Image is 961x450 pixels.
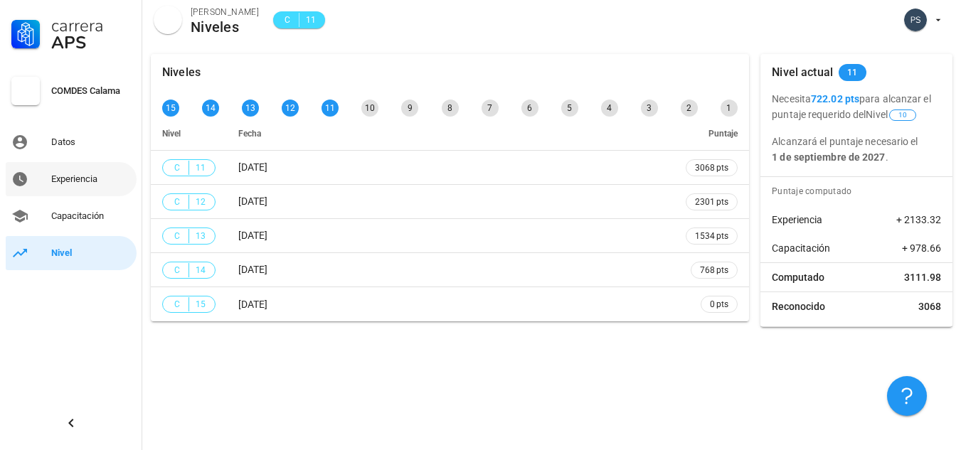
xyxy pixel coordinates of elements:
span: Puntaje [708,129,738,139]
div: avatar [904,9,927,31]
div: Carrera [51,17,131,34]
div: APS [51,34,131,51]
div: 15 [162,100,179,117]
span: [DATE] [238,195,267,207]
span: 3111.98 [904,270,941,284]
div: Niveles [191,19,259,35]
div: 6 [521,100,538,117]
th: Fecha [227,117,674,151]
b: 722.02 pts [811,93,859,105]
a: Experiencia [6,162,137,196]
span: Nivel [866,109,918,120]
span: Computado [772,270,824,284]
div: 5 [561,100,578,117]
span: Nivel [162,129,181,139]
div: [PERSON_NAME] [191,5,259,19]
div: Niveles [162,54,201,91]
span: [DATE] [238,230,267,241]
span: [DATE] [238,161,267,173]
div: Puntaje computado [766,177,952,205]
div: COMDES Calama [51,85,131,97]
div: 7 [482,100,499,117]
span: Reconocido [772,299,825,314]
div: 14 [202,100,219,117]
span: C [171,297,183,311]
span: C [171,229,183,243]
span: 3068 [918,299,941,314]
span: 11 [195,161,206,175]
span: + 978.66 [902,241,941,255]
p: Necesita para alcanzar el puntaje requerido del [772,91,941,122]
span: C [282,13,293,27]
div: 3 [641,100,658,117]
div: Experiencia [51,173,131,185]
a: Datos [6,125,137,159]
a: Nivel [6,236,137,270]
span: 768 pts [700,263,728,277]
div: 4 [601,100,618,117]
span: 0 pts [710,297,728,311]
div: 8 [442,100,459,117]
span: Capacitación [772,241,830,255]
span: 1534 pts [695,229,728,243]
span: + 2133.32 [896,213,941,227]
div: 11 [322,100,339,117]
span: 3068 pts [695,161,728,175]
div: 1 [721,100,738,117]
span: C [171,161,183,175]
span: Fecha [238,129,261,139]
a: Capacitación [6,199,137,233]
div: 9 [401,100,418,117]
div: Capacitación [51,210,131,222]
span: Experiencia [772,213,822,227]
span: 10 [898,110,907,120]
b: 1 de septiembre de 2027 [772,151,885,163]
div: Nivel actual [772,54,833,91]
span: 12 [195,195,206,209]
div: 13 [242,100,259,117]
div: avatar [154,6,182,34]
th: Nivel [151,117,227,151]
th: Puntaje [674,117,749,151]
div: Datos [51,136,131,148]
span: C [171,195,183,209]
div: 2 [681,100,698,117]
span: 14 [195,263,206,277]
span: 13 [195,229,206,243]
span: 15 [195,297,206,311]
span: 11 [305,13,317,27]
span: 2301 pts [695,195,728,209]
p: Alcanzará el puntaje necesario el . [772,134,941,165]
span: [DATE] [238,264,267,275]
div: Nivel [51,247,131,259]
div: 12 [282,100,299,117]
div: 10 [361,100,378,117]
span: [DATE] [238,299,267,310]
span: 11 [847,64,858,81]
span: C [171,263,183,277]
